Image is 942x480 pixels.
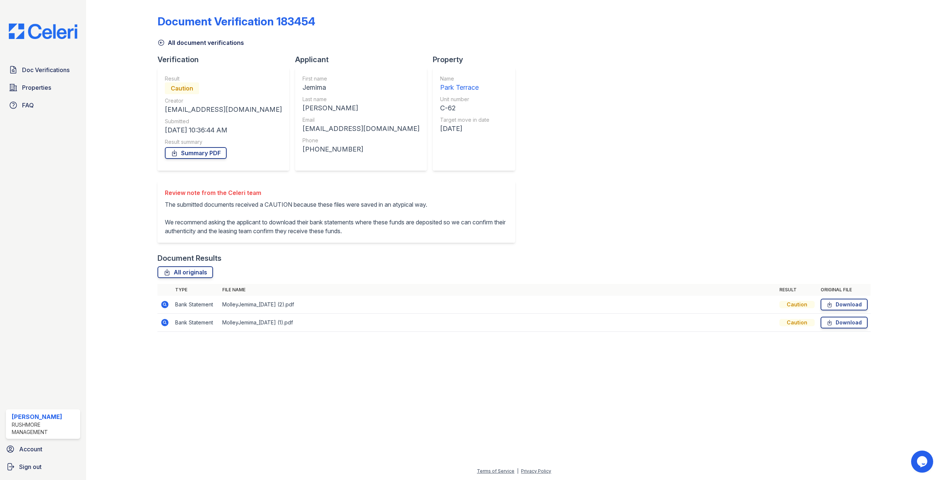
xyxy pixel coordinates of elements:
[779,319,815,326] div: Caution
[172,284,219,296] th: Type
[302,75,419,82] div: First name
[22,101,34,110] span: FAQ
[165,75,282,82] div: Result
[6,98,80,113] a: FAQ
[3,459,83,474] a: Sign out
[157,38,244,47] a: All document verifications
[165,125,282,135] div: [DATE] 10:36:44 AM
[165,200,508,235] p: The submitted documents received a CAUTION because these files were saved in an atypical way. We ...
[165,104,282,115] div: [EMAIL_ADDRESS][DOMAIN_NAME]
[6,63,80,77] a: Doc Verifications
[165,118,282,125] div: Submitted
[302,144,419,154] div: [PHONE_NUMBER]
[302,96,419,103] div: Last name
[157,253,222,263] div: Document Results
[219,296,777,314] td: MolleyJemima_[DATE] (2).pdf
[3,24,83,39] img: CE_Logo_Blue-a8612792a0a2168367f1c8372b55b34899dd931a85d93a1a3d3e32e68fde9ad4.png
[440,75,489,82] div: Name
[477,468,514,474] a: Terms of Service
[440,103,489,113] div: C-62
[172,296,219,314] td: Bank Statement
[440,75,489,93] a: Name Park Terrace
[302,103,419,113] div: [PERSON_NAME]
[302,116,419,124] div: Email
[440,82,489,93] div: Park Terrace
[157,266,213,278] a: All originals
[22,83,51,92] span: Properties
[302,82,419,93] div: Jemima
[440,116,489,124] div: Target move in date
[165,138,282,146] div: Result summary
[3,442,83,456] a: Account
[295,54,433,65] div: Applicant
[776,284,818,296] th: Result
[433,54,521,65] div: Property
[517,468,518,474] div: |
[172,314,219,332] td: Bank Statement
[12,412,77,421] div: [PERSON_NAME]
[19,462,42,471] span: Sign out
[165,147,227,159] a: Summary PDF
[219,284,777,296] th: File name
[911,451,935,473] iframe: chat widget
[22,65,70,74] span: Doc Verifications
[6,80,80,95] a: Properties
[818,284,871,296] th: Original file
[165,97,282,104] div: Creator
[440,96,489,103] div: Unit number
[302,137,419,144] div: Phone
[165,82,199,94] div: Caution
[302,124,419,134] div: [EMAIL_ADDRESS][DOMAIN_NAME]
[821,299,868,310] a: Download
[821,317,868,328] a: Download
[521,468,551,474] a: Privacy Policy
[779,301,815,308] div: Caution
[165,188,508,197] div: Review note from the Celeri team
[19,445,42,454] span: Account
[219,314,777,332] td: MolleyJemima_[DATE] (1).pdf
[157,15,315,28] div: Document Verification 183454
[440,124,489,134] div: [DATE]
[157,54,295,65] div: Verification
[12,421,77,436] div: Rushmore Management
